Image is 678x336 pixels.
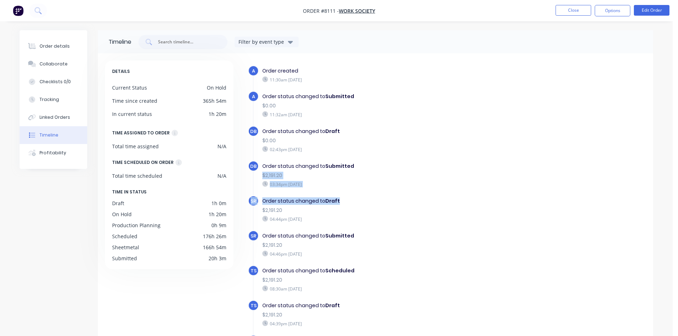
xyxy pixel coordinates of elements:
[250,163,257,170] span: DB
[40,61,68,67] div: Collaborate
[262,111,509,118] div: 11:32am [DATE]
[262,241,509,249] div: $2,191.20
[251,267,257,274] span: TS
[262,251,509,257] div: 04:46pm [DATE]
[235,37,299,47] button: Filter by event type
[238,38,286,46] div: Filter by event type
[262,267,509,274] div: Order status changed to
[251,198,256,204] span: SR
[262,216,509,222] div: 04:44pm [DATE]
[112,68,130,75] span: DETAILS
[157,38,216,46] input: Search timeline...
[262,146,509,153] div: 02:43pm [DATE]
[209,210,226,218] div: 1h 20m
[209,110,226,118] div: 1h 20m
[112,84,147,91] div: Current Status
[20,91,87,108] button: Tracking
[262,181,509,187] div: 03:34pm [DATE]
[40,96,59,103] div: Tracking
[262,232,509,240] div: Order status changed to
[203,244,226,251] div: 166h 54m
[211,222,226,229] div: 0h 9m
[112,172,162,180] div: Total time scheduled
[20,37,87,55] button: Order details
[262,128,509,135] div: Order status changed to
[262,320,509,327] div: 04:39pm [DATE]
[303,7,339,14] span: Order #8111 -
[112,199,124,207] div: Draft
[112,244,139,251] div: Sheetmetal
[20,126,87,144] button: Timeline
[20,55,87,73] button: Collaborate
[40,43,70,49] div: Order details
[325,128,340,135] b: Draft
[262,102,509,110] div: $0.00
[217,143,226,150] div: N/A
[262,93,509,100] div: Order status changed to
[325,302,340,309] b: Draft
[40,114,70,121] div: Linked Orders
[203,97,226,105] div: 365h 54m
[252,68,255,74] span: A
[251,302,257,309] span: TS
[207,84,226,91] div: On Hold
[262,197,509,205] div: Order status changed to
[112,97,157,105] div: Time since created
[251,233,256,239] span: SR
[262,67,509,75] div: Order created
[112,188,147,196] span: TIME IN STATUS
[262,207,509,214] div: $2,191.20
[325,197,340,204] b: Draft
[634,5,669,16] button: Edit Order
[325,267,354,274] b: Scheduled
[112,129,170,137] div: TIME ASSIGNED TO ORDER
[262,276,509,284] div: $2,191.20
[262,137,509,144] div: $0.00
[40,132,58,138] div: Timeline
[262,76,509,83] div: 11:30am [DATE]
[339,7,375,14] a: Work Society
[203,233,226,240] div: 176h 26m
[112,255,137,262] div: Submitted
[325,232,354,239] b: Submitted
[262,311,509,319] div: $2,191.20
[40,79,71,85] div: Checklists 0/0
[20,108,87,126] button: Linked Orders
[20,73,87,91] button: Checklists 0/0
[209,255,226,262] div: 20h 3m
[112,222,161,229] div: Production Planning
[112,210,132,218] div: On Hold
[40,150,66,156] div: Profitability
[325,162,354,170] b: Submitted
[13,5,23,16] img: Factory
[325,93,354,100] b: Submitted
[262,172,509,179] div: $2,191.20
[262,162,509,170] div: Order status changed to
[262,302,509,309] div: Order status changed to
[252,93,255,100] span: A
[112,110,152,118] div: In current status
[595,5,630,16] button: Options
[217,172,226,180] div: N/A
[250,128,257,135] span: DB
[556,5,591,16] button: Close
[262,286,509,292] div: 08:30am [DATE]
[109,38,131,46] div: Timeline
[112,143,159,150] div: Total time assigned
[211,199,226,207] div: 1h 0m
[20,144,87,162] button: Profitability
[112,233,137,240] div: Scheduled
[112,159,174,166] div: TIME SCHEDULED ON ORDER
